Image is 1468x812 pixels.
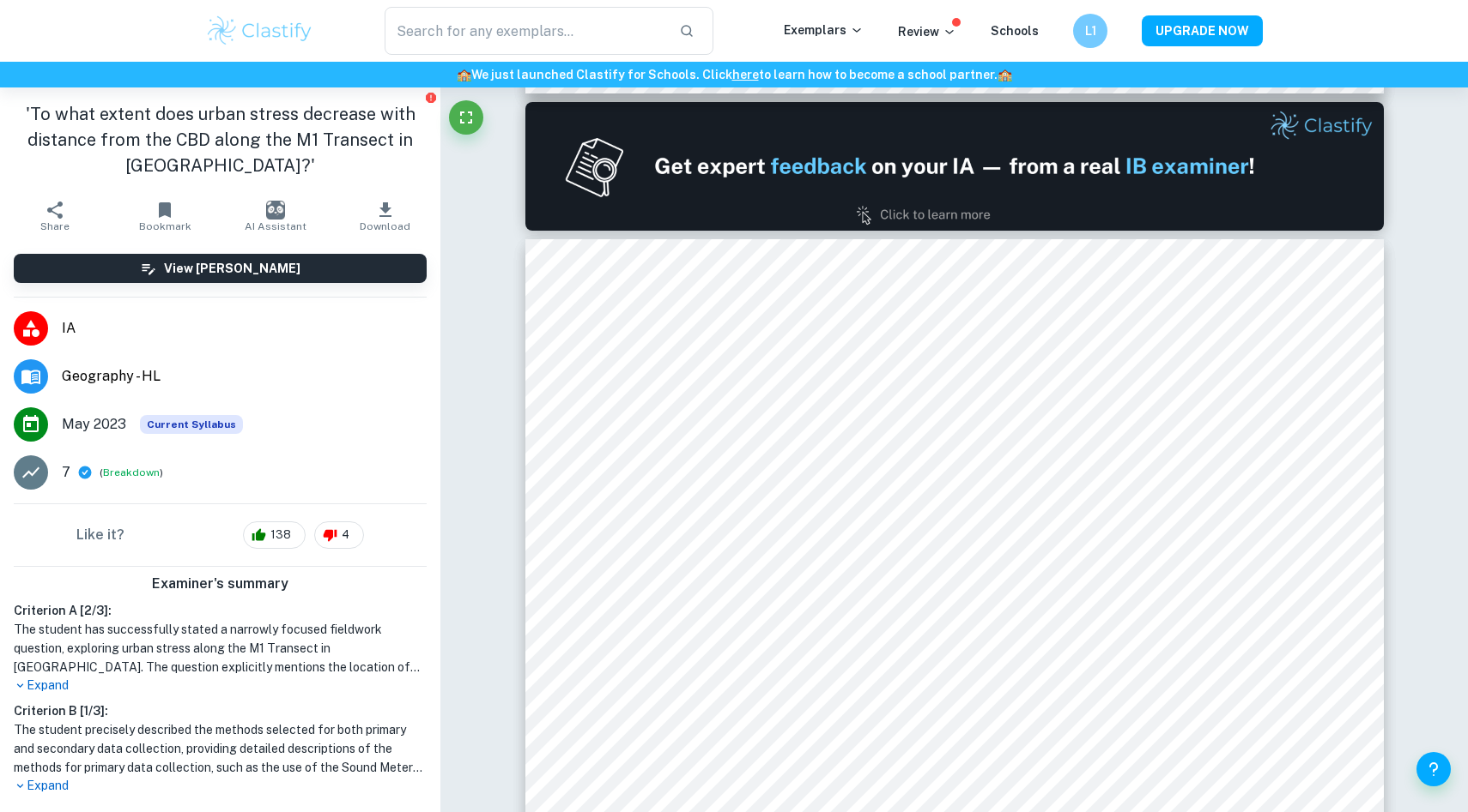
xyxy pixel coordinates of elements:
button: Report issue [424,91,437,104]
span: Bookmark [139,220,191,232]
button: Download [331,192,440,240]
h6: L1 [1081,21,1101,40]
h6: Like it? [76,525,124,545]
input: Search for any exemplars... [385,7,665,55]
span: Current Syllabus [140,415,243,434]
div: 138 [243,521,306,549]
a: here [732,68,759,81]
button: Bookmark [110,192,220,240]
p: 7 [62,462,70,483]
span: Share [40,220,70,232]
h6: Criterion A [ 2 / 3 ]: [14,601,427,620]
h1: The student has successfully stated a narrowly focused fieldwork question, exploring urban stress... [14,620,427,677]
span: 🏫 [998,68,1012,81]
h6: Criterion B [ 1 / 3 ]: [14,701,427,720]
span: Geography - HL [62,366,427,387]
p: Exemplars [784,21,864,39]
span: 138 [261,526,300,544]
span: AI Assistant [245,220,306,232]
span: IA [62,318,427,339]
button: UPGRADE NOW [1142,15,1263,46]
h6: Examiner's summary [7,574,434,594]
p: Review [898,22,956,41]
span: 🏫 [457,68,471,81]
span: ( ) [100,465,163,481]
img: Ad [525,102,1384,231]
h6: View [PERSON_NAME] [164,259,300,278]
button: AI Assistant [221,192,331,240]
a: Schools [991,24,1039,38]
img: Clastify logo [205,14,314,48]
button: L1 [1073,14,1107,48]
span: Download [360,220,410,232]
button: Fullscreen [449,100,483,135]
h1: The student precisely described the methods selected for both primary and secondary data collecti... [14,720,427,777]
span: May 2023 [62,414,126,435]
button: Breakdown [103,465,160,480]
p: Expand [14,777,427,795]
button: Help and Feedback [1416,752,1451,786]
h1: 'To what extent does urban stress decrease with distance from the CBD along the M1 Transect in [G... [14,101,427,178]
img: AI Assistant [266,201,285,220]
p: Expand [14,677,427,695]
span: 4 [332,526,359,544]
button: View [PERSON_NAME] [14,254,427,283]
div: 4 [314,521,364,549]
h6: We just launched Clastify for Schools. Click to learn how to become a school partner. [3,65,1465,84]
div: This exemplar is based on the current syllabus. Feel free to refer to it for inspiration/ideas wh... [140,415,243,434]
